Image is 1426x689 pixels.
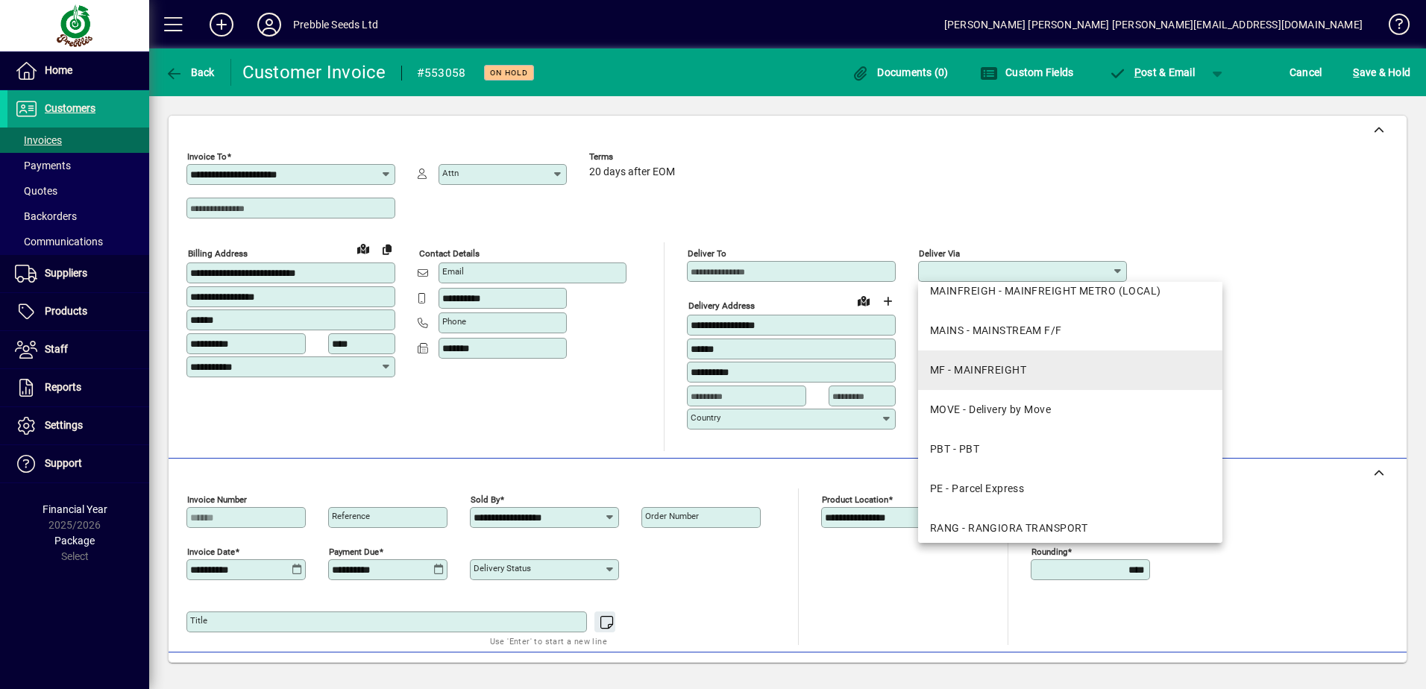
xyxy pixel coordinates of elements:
span: S [1353,66,1359,78]
button: Product [1298,660,1373,687]
span: Back [165,66,215,78]
a: Staff [7,331,149,368]
span: Package [54,535,95,547]
mat-label: Invoice number [187,494,247,505]
mat-label: Email [442,266,464,277]
a: Suppliers [7,255,149,292]
mat-label: Deliver To [688,248,726,259]
div: MAINS - MAINSTREAM F/F [930,323,1062,339]
app-page-header-button: Back [149,59,231,86]
span: P [1134,66,1141,78]
mat-label: Product location [822,494,888,505]
mat-option: PE - Parcel Express [918,469,1222,509]
button: Post & Email [1101,59,1202,86]
button: Add [198,11,245,38]
span: Suppliers [45,267,87,279]
span: Support [45,457,82,469]
button: Copy to Delivery address [375,237,399,261]
span: Products [45,305,87,317]
span: Cancel [1290,60,1322,84]
div: [PERSON_NAME] [PERSON_NAME] [PERSON_NAME][EMAIL_ADDRESS][DOMAIN_NAME] [944,13,1363,37]
mat-label: Deliver via [919,248,960,259]
button: Cancel [1286,59,1326,86]
span: Staff [45,343,68,355]
mat-label: Delivery status [474,563,531,573]
mat-option: MOVE - Delivery by Move [918,390,1222,430]
span: Customers [45,102,95,114]
a: View on map [351,236,375,260]
a: Communications [7,229,149,254]
span: Product History [894,661,970,685]
button: Back [161,59,219,86]
span: Financial Year [43,503,107,515]
a: Home [7,52,149,89]
button: Product History [888,660,976,687]
button: Documents (0) [848,59,952,86]
span: Backorders [15,210,77,222]
mat-label: Sold by [471,494,500,505]
span: Product [1305,661,1366,685]
a: Products [7,293,149,330]
div: Customer Invoice [242,60,386,84]
a: Payments [7,153,149,178]
div: PE - Parcel Express [930,481,1024,497]
a: Settings [7,407,149,444]
span: Home [45,64,72,76]
a: Quotes [7,178,149,204]
mat-label: Order number [645,511,699,521]
mat-label: Rounding [1031,547,1067,557]
button: Save & Hold [1349,59,1414,86]
mat-label: Country [691,412,720,423]
span: Payments [15,160,71,172]
span: ave & Hold [1353,60,1410,84]
a: Support [7,445,149,482]
a: Invoices [7,128,149,153]
mat-label: Reference [332,511,370,521]
mat-option: PBT - PBT [918,430,1222,469]
span: 20 days after EOM [589,166,675,178]
span: On hold [490,68,528,78]
div: RANG - RANGIORA TRANSPORT [930,520,1087,536]
mat-hint: Use 'Enter' to start a new line [490,632,607,649]
button: Custom Fields [976,59,1078,86]
span: ost & Email [1108,66,1195,78]
span: Custom Fields [980,66,1074,78]
span: Settings [45,419,83,431]
mat-label: Attn [442,168,459,178]
mat-option: RANG - RANGIORA TRANSPORT [918,509,1222,548]
div: MF - MAINFREIGHT [930,362,1026,378]
div: Prebble Seeds Ltd [293,13,378,37]
button: Choose address [876,289,899,313]
mat-option: MAINS - MAINSTREAM F/F [918,311,1222,350]
mat-option: MAINFREIGH - MAINFREIGHT METRO (LOCAL) [918,271,1222,311]
span: Communications [15,236,103,248]
div: MOVE - Delivery by Move [930,402,1051,418]
div: PBT - PBT [930,441,979,457]
mat-label: Invoice To [187,151,227,162]
div: MAINFREIGH - MAINFREIGHT METRO (LOCAL) [930,283,1161,299]
span: Quotes [15,185,57,197]
mat-label: Title [190,615,207,626]
a: Knowledge Base [1378,3,1407,51]
button: Profile [245,11,293,38]
mat-label: Payment due [329,547,379,557]
mat-label: Invoice date [187,547,235,557]
span: Reports [45,381,81,393]
span: Terms [589,152,679,162]
a: Backorders [7,204,149,229]
mat-option: MF - MAINFREIGHT [918,350,1222,390]
div: #553058 [417,61,466,85]
a: View on map [852,289,876,312]
span: Documents (0) [852,66,949,78]
a: Reports [7,369,149,406]
mat-label: Phone [442,316,466,327]
span: Invoices [15,134,62,146]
